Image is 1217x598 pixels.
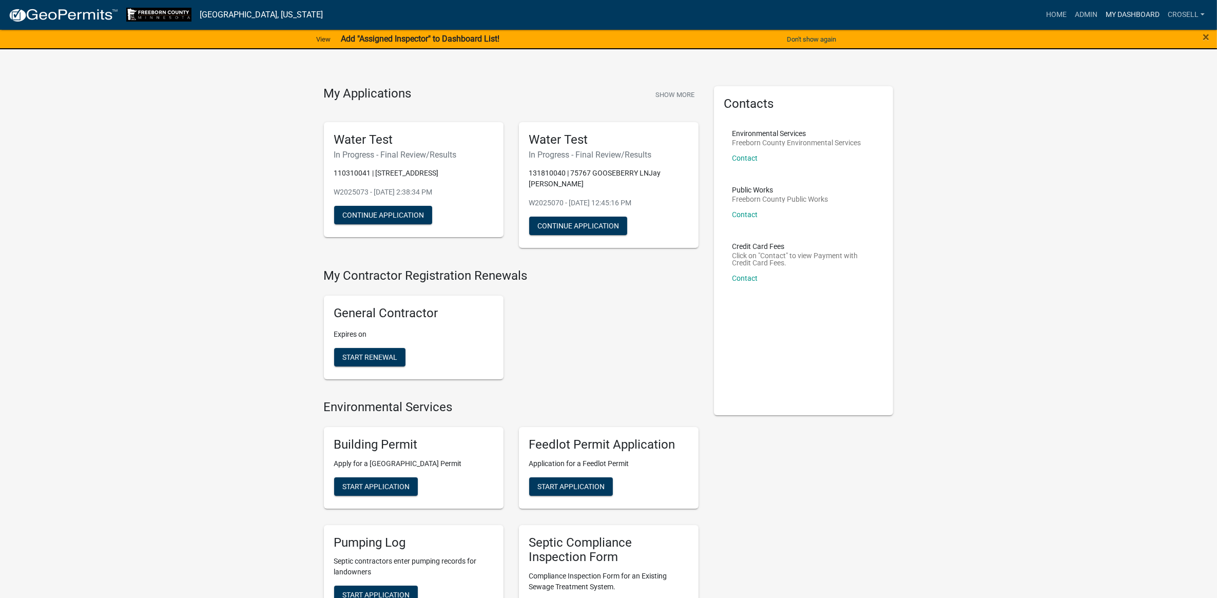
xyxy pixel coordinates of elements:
h5: General Contractor [334,306,493,321]
p: Freeborn County Public Works [732,196,828,203]
a: Contact [732,274,758,282]
p: Expires on [334,329,493,340]
button: Close [1203,31,1209,43]
strong: Add "Assigned Inspector" to Dashboard List! [341,34,499,44]
p: Public Works [732,186,828,194]
button: Don't show again [783,31,840,48]
h4: My Applications [324,86,412,102]
p: W2025073 - [DATE] 2:38:34 PM [334,187,493,198]
button: Start Application [529,477,613,496]
p: Septic contractors enter pumping records for landowners [334,556,493,577]
a: Home [1042,5,1071,25]
p: 110310041 | [STREET_ADDRESS] [334,168,493,179]
a: Contact [732,210,758,219]
h4: Environmental Services [324,400,699,415]
span: Start Application [537,482,605,490]
span: Start Renewal [342,353,397,361]
h5: Water Test [334,132,493,147]
span: × [1203,30,1209,44]
img: Freeborn County, Minnesota [126,8,191,22]
a: crosell [1164,5,1209,25]
h4: My Contractor Registration Renewals [324,268,699,283]
p: 131810040 | 75767 GOOSEBERRY LNJay [PERSON_NAME] [529,168,688,189]
button: Show More [651,86,699,103]
button: Continue Application [334,206,432,224]
p: Apply for a [GEOGRAPHIC_DATA] Permit [334,458,493,469]
button: Start Application [334,477,418,496]
p: Application for a Feedlot Permit [529,458,688,469]
a: [GEOGRAPHIC_DATA], [US_STATE] [200,6,323,24]
h5: Building Permit [334,437,493,452]
span: Start Application [342,482,410,490]
button: Continue Application [529,217,627,235]
a: Admin [1071,5,1102,25]
h5: Pumping Log [334,535,493,550]
p: Compliance Inspection Form for an Existing Sewage Treatment System. [529,571,688,592]
h6: In Progress - Final Review/Results [529,150,688,160]
a: My Dashboard [1102,5,1164,25]
button: Start Renewal [334,348,405,366]
p: Click on "Contact" to view Payment with Credit Card Fees. [732,252,875,266]
p: Environmental Services [732,130,861,137]
wm-registration-list-section: My Contractor Registration Renewals [324,268,699,388]
h5: Septic Compliance Inspection Form [529,535,688,565]
p: Credit Card Fees [732,243,875,250]
h5: Feedlot Permit Application [529,437,688,452]
h6: In Progress - Final Review/Results [334,150,493,160]
p: Freeborn County Environmental Services [732,139,861,146]
a: Contact [732,154,758,162]
a: View [312,31,335,48]
p: W2025070 - [DATE] 12:45:16 PM [529,198,688,208]
h5: Water Test [529,132,688,147]
h5: Contacts [724,97,883,111]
